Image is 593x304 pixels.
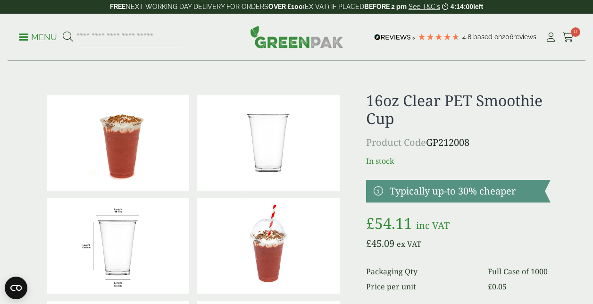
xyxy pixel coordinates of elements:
i: My Account [545,33,557,42]
a: See T&C's [409,3,440,10]
a: 0 [562,30,574,44]
span: 4.8 [462,33,473,41]
span: £ [488,281,492,292]
strong: FREE [110,3,125,10]
span: Product Code [366,136,426,149]
dt: Price per unit [366,281,476,292]
span: Based on [473,33,502,41]
a: Menu [19,32,57,41]
strong: OVER £100 [268,3,303,10]
img: GreenPak Supplies [250,25,343,48]
span: 0 [571,27,580,37]
span: 4:14:00 [451,3,473,10]
img: 16oz PET Smoothie Cup With Strawberry Milkshake And Cream [47,95,190,191]
bdi: 54.11 [366,213,412,233]
span: reviews [513,33,536,41]
bdi: 45.09 [366,237,394,250]
img: REVIEWS.io [374,34,415,41]
dt: Packaging Qty [366,266,476,277]
span: ex VAT [397,239,421,249]
span: £ [366,213,375,233]
span: inc VAT [416,219,450,232]
span: 206 [502,33,513,41]
div: 4.79 Stars [418,33,460,41]
button: Open CMP widget [5,277,27,299]
p: Menu [19,32,57,43]
h1: 16oz Clear PET Smoothie Cup [366,92,551,128]
img: 16oz Clear PET Smoothie Cup 0 [197,95,340,191]
img: 16oz Smoothie [47,198,190,294]
i: Cart [562,33,574,42]
dd: Full Case of 1000 [488,266,550,277]
bdi: 0.05 [488,281,507,292]
span: £ [366,237,371,250]
p: GP212008 [366,135,551,150]
strong: BEFORE 2 pm [364,3,407,10]
img: 16oz PET Smoothie Cup With Strawberry Milkshake And Cream With Domed Lid And Straw [197,198,340,294]
p: In stock [366,155,551,167]
span: left [473,3,483,10]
